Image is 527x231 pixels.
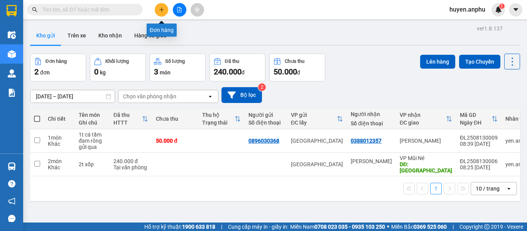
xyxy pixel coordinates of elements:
div: Người nhận [351,111,392,117]
span: aim [194,7,200,12]
div: Khối lượng [105,59,129,64]
div: Đã thu [113,112,142,118]
div: Chưa thu [285,59,304,64]
span: Miền Nam [290,223,385,231]
div: Tại văn phòng [113,164,148,170]
span: kg [100,69,106,76]
div: VP nhận [400,112,446,118]
div: 2 món [48,158,71,164]
span: 1 [500,3,503,9]
div: Người gửi [248,112,283,118]
div: HTTT [113,120,142,126]
span: message [8,215,15,222]
img: warehouse-icon [8,50,16,58]
button: Khối lượng0kg [90,54,146,81]
div: Khác [48,141,71,147]
div: [GEOGRAPHIC_DATA] [291,161,343,167]
img: warehouse-icon [8,31,16,39]
button: 1 [430,183,442,194]
img: logo-vxr [7,5,17,17]
div: 0896030368 [248,138,279,144]
div: Trạng thái [202,120,235,126]
div: 1t cá tầm đam rông gửi qua [79,132,106,150]
span: | [453,223,454,231]
svg: open [207,93,213,99]
div: 2t xốp [79,161,106,167]
strong: 1900 633 818 [182,224,215,230]
div: Thu hộ [202,112,235,118]
div: Chọn văn phòng nhận [123,93,176,100]
div: [GEOGRAPHIC_DATA] [291,138,343,144]
span: 2 [34,67,39,76]
span: Hỗ trợ kỹ thuật: [144,223,215,231]
div: 240.000 đ [113,158,148,164]
button: Chưa thu50.000đ [269,54,325,81]
div: DĐ: MN [400,161,452,174]
span: copyright [484,224,490,229]
div: VP Mũi Né [400,155,452,161]
span: search [32,7,37,12]
input: Tìm tên, số ĐT hoặc mã đơn [42,5,133,14]
sup: 2 [258,83,266,91]
sup: 1 [499,3,505,9]
div: Ghi chú [79,120,106,126]
div: Chưa thu [156,116,194,122]
div: VP gửi [291,112,337,118]
div: Mã GD [460,112,492,118]
div: ĐC lấy [291,120,337,126]
strong: 0369 525 060 [414,224,447,230]
span: 50.000 [274,67,297,76]
div: 0388012357 [351,138,382,144]
div: Số điện thoại [351,120,392,126]
span: caret-down [512,6,519,13]
span: 3 [154,67,158,76]
div: Khác [48,164,71,170]
span: đ [297,69,300,76]
button: Đã thu240.000đ [209,54,265,81]
div: ver 1.8.137 [477,24,503,33]
button: Tạo Chuyến [459,55,500,69]
img: solution-icon [8,89,16,97]
div: Tên món [79,112,106,118]
div: 1 món [48,135,71,141]
span: 0 [94,67,98,76]
span: question-circle [8,180,15,187]
button: Số lượng3món [150,54,206,81]
div: ĐL2508130006 [460,158,498,164]
div: 08:25 [DATE] [460,164,498,170]
div: Đã thu [225,59,239,64]
img: warehouse-icon [8,69,16,78]
button: file-add [173,3,186,17]
span: món [160,69,171,76]
div: 08:39 [DATE] [460,141,498,147]
button: Hàng đã giao [128,26,173,45]
div: ĐC giao [400,120,446,126]
th: Toggle SortBy [287,109,347,129]
div: 50.000 đ [156,138,194,144]
div: Số điện thoại [248,120,283,126]
span: plus [159,7,164,12]
button: aim [191,3,204,17]
span: file-add [177,7,182,12]
div: Ngày ĐH [460,120,492,126]
button: Kho nhận [92,26,128,45]
th: Toggle SortBy [198,109,245,129]
th: Toggle SortBy [456,109,502,129]
span: Miền Bắc [391,223,447,231]
span: huyen.anphu [443,5,492,14]
span: đơn [40,69,50,76]
span: Cung cấp máy in - giấy in: [228,223,288,231]
button: Lên hàng [420,55,455,69]
th: Toggle SortBy [396,109,456,129]
svg: open [506,185,512,192]
img: warehouse-icon [8,162,16,170]
div: Số lượng [165,59,185,64]
span: đ [242,69,245,76]
div: ĐL2508130009 [460,135,498,141]
div: 10 / trang [476,185,500,192]
span: | [221,223,222,231]
span: notification [8,197,15,205]
div: [PERSON_NAME] [400,138,452,144]
button: plus [155,3,168,17]
th: Toggle SortBy [110,109,152,129]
